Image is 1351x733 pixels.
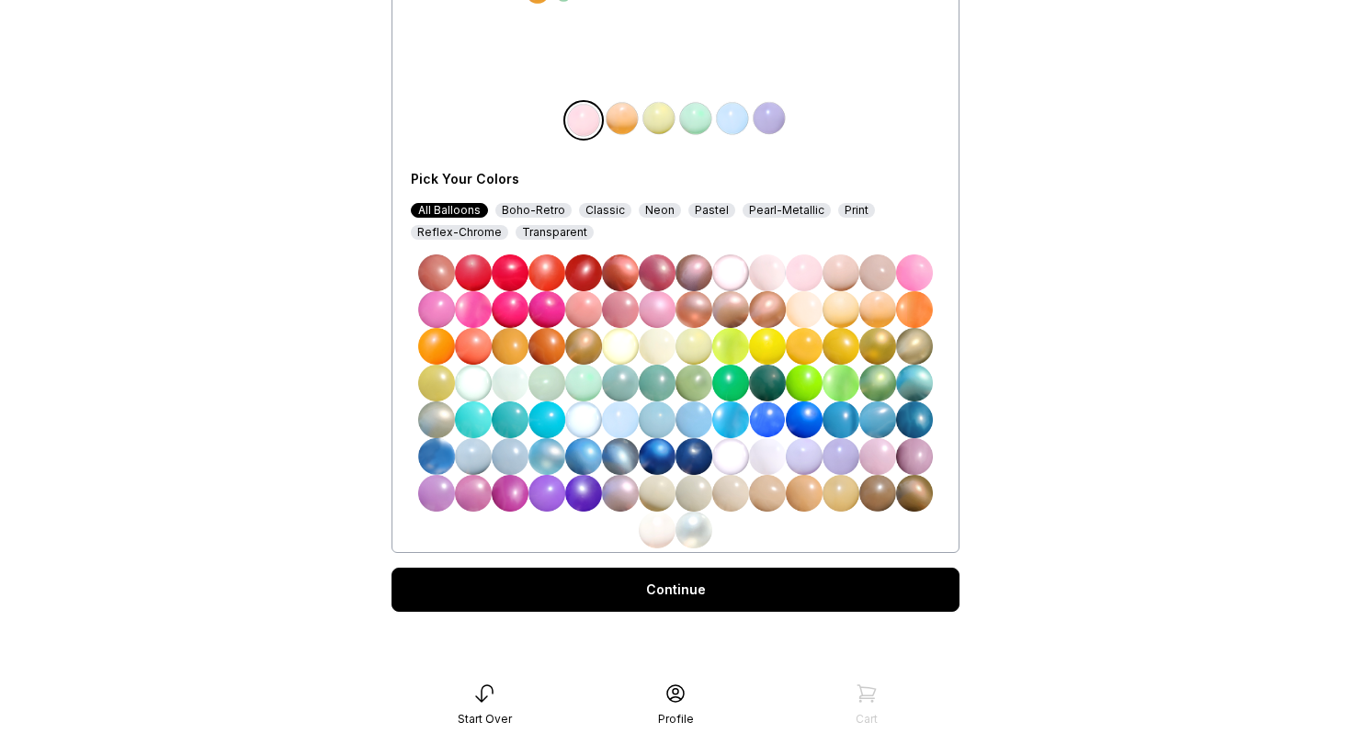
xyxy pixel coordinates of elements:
[639,203,681,218] div: Neon
[411,170,729,188] div: Pick Your Colors
[392,568,959,612] a: Continue
[658,712,694,727] div: Profile
[411,225,508,240] div: Reflex-Chrome
[495,203,572,218] div: Boho-Retro
[411,203,488,218] div: All Balloons
[743,203,831,218] div: Pearl-Metallic
[579,203,631,218] div: Classic
[838,203,875,218] div: Print
[856,712,878,727] div: Cart
[458,712,512,727] div: Start Over
[516,225,594,240] div: Transparent
[688,203,735,218] div: Pastel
